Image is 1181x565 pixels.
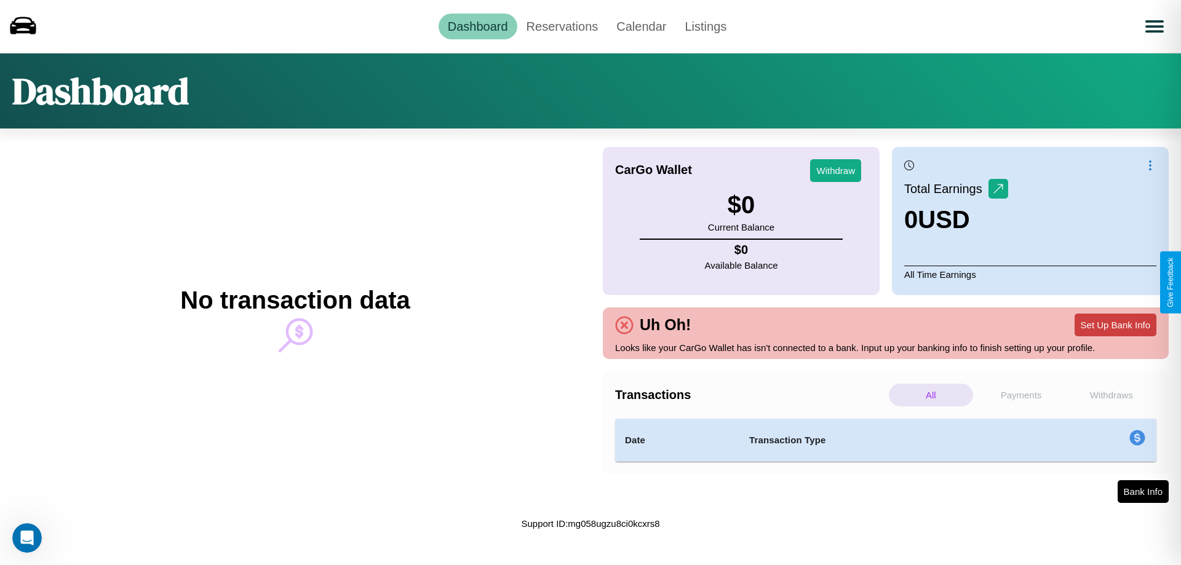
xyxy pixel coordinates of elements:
[180,286,410,314] h2: No transaction data
[625,433,730,448] h4: Date
[615,163,692,177] h4: CarGo Wallet
[12,523,42,553] iframe: Intercom live chat
[615,419,1156,462] table: simple table
[521,515,659,532] p: Support ID: mg058ugzu8ci0kcxrs8
[607,14,675,39] a: Calendar
[675,14,736,39] a: Listings
[904,178,988,200] p: Total Earnings
[615,339,1156,356] p: Looks like your CarGo Wallet has isn't connected to a bank. Input up your banking info to finish ...
[1166,258,1175,307] div: Give Feedback
[705,257,778,274] p: Available Balance
[1118,480,1169,503] button: Bank Info
[749,433,1028,448] h4: Transaction Type
[810,159,861,182] button: Withdraw
[705,243,778,257] h4: $ 0
[1137,9,1172,44] button: Open menu
[1075,314,1156,336] button: Set Up Bank Info
[439,14,517,39] a: Dashboard
[904,206,1008,234] h3: 0 USD
[708,219,774,235] p: Current Balance
[634,316,697,334] h4: Uh Oh!
[889,384,973,406] p: All
[708,191,774,219] h3: $ 0
[615,388,886,402] h4: Transactions
[517,14,608,39] a: Reservations
[904,266,1156,283] p: All Time Earnings
[12,66,189,116] h1: Dashboard
[1069,384,1153,406] p: Withdraws
[979,384,1064,406] p: Payments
